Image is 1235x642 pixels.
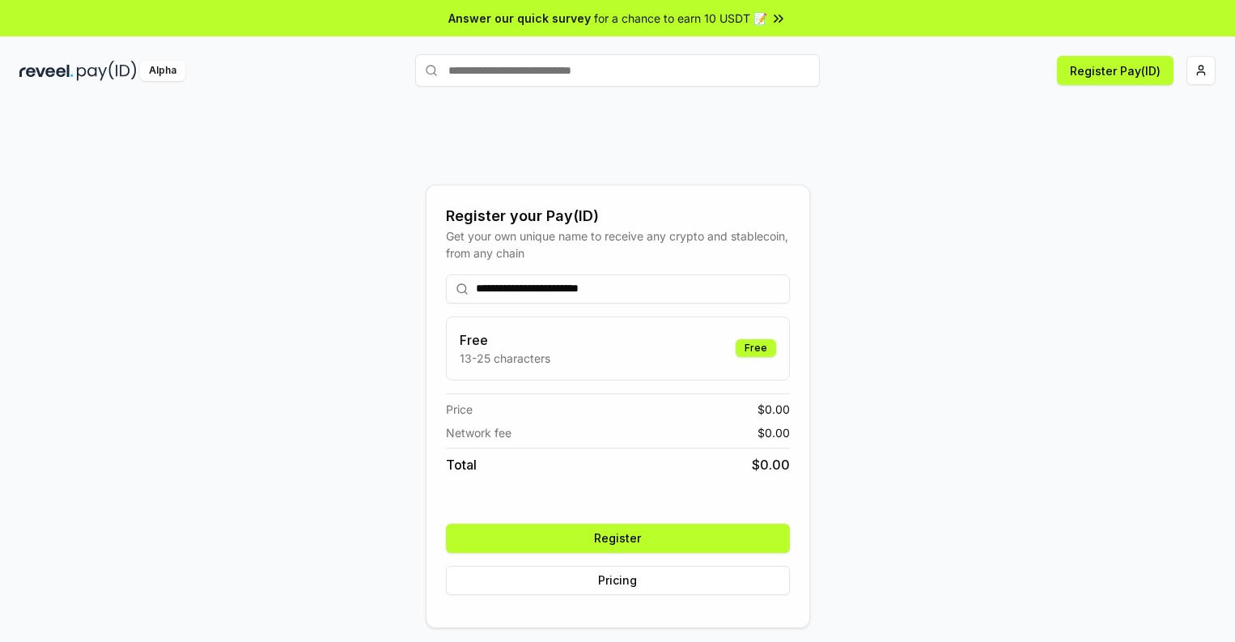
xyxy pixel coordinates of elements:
[460,350,550,367] p: 13-25 characters
[446,227,790,261] div: Get your own unique name to receive any crypto and stablecoin, from any chain
[446,524,790,553] button: Register
[758,401,790,418] span: $ 0.00
[446,401,473,418] span: Price
[446,566,790,595] button: Pricing
[758,424,790,441] span: $ 0.00
[752,455,790,474] span: $ 0.00
[736,339,776,357] div: Free
[594,10,767,27] span: for a chance to earn 10 USDT 📝
[446,455,477,474] span: Total
[460,330,550,350] h3: Free
[446,205,790,227] div: Register your Pay(ID)
[140,61,185,81] div: Alpha
[446,424,511,441] span: Network fee
[19,61,74,81] img: reveel_dark
[448,10,591,27] span: Answer our quick survey
[77,61,137,81] img: pay_id
[1057,56,1173,85] button: Register Pay(ID)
